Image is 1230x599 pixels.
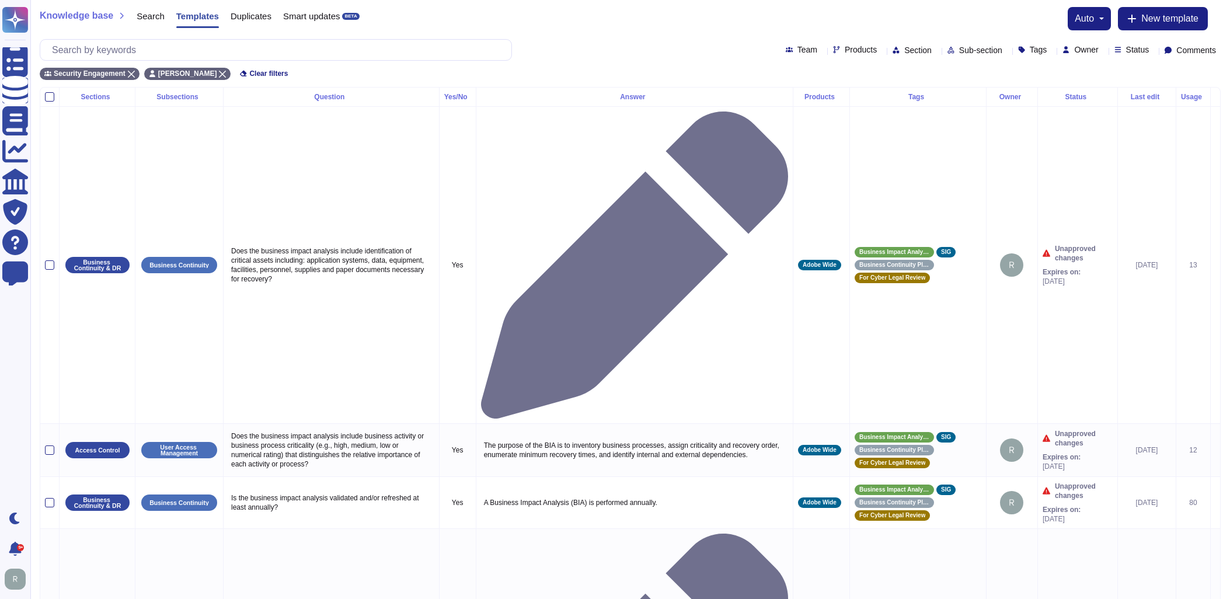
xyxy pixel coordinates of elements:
span: New template [1141,14,1198,23]
p: Is the business impact analysis validated and/or refreshed at least annually? [228,490,434,515]
span: Smart updates [283,12,340,20]
span: Business Continuity Planning [859,500,929,506]
p: The purpose of the BIA is to inventory business processes, assign criticality and recovery order,... [481,438,788,462]
div: [DATE] [1123,445,1171,455]
div: 12 [1181,445,1205,455]
span: Unapproved changes [1055,482,1113,500]
div: 9+ [17,544,24,551]
p: Business Continuity & DR [69,497,126,509]
img: user [1000,253,1023,277]
div: Question [228,93,434,100]
div: Answer [481,93,788,100]
p: Business Continuity & DR [69,259,126,271]
span: [DATE] [1043,462,1081,471]
span: Adobe Wide [803,447,837,453]
div: [DATE] [1123,260,1171,270]
p: Yes [444,498,471,507]
input: Search by keywords [46,40,511,60]
span: Business Impact Analysis [859,434,929,440]
span: [DATE] [1043,514,1081,524]
div: Last edit [1123,93,1171,100]
div: Sections [64,93,130,100]
div: Status [1043,93,1113,100]
span: Adobe Wide [803,262,837,268]
span: For Cyber Legal Review [859,460,925,466]
p: Access Control [75,447,120,454]
span: Security Engagement [54,70,126,77]
span: Search [137,12,165,20]
span: SIG [941,487,951,493]
div: Yes/No [444,93,471,100]
span: Section [904,46,932,54]
div: Tags [855,93,981,100]
button: auto [1075,14,1104,23]
span: For Cyber Legal Review [859,275,925,281]
span: Comments [1176,46,1216,54]
div: [DATE] [1123,498,1171,507]
img: user [1000,491,1023,514]
div: BETA [342,13,359,20]
span: Status [1126,46,1149,54]
div: Owner [991,93,1033,100]
div: 13 [1181,260,1205,270]
span: Duplicates [231,12,271,20]
div: Products [798,93,845,100]
span: Team [797,46,817,54]
span: Business Impact Analysis [859,487,929,493]
div: 80 [1181,498,1205,507]
span: Owner [1074,46,1098,54]
img: user [5,569,26,590]
span: Unapproved changes [1055,429,1113,448]
span: Business Continuity Planning [859,447,929,453]
span: Knowledge base [40,11,113,20]
button: New template [1118,7,1208,30]
p: Does the business impact analysis include business activity or business process criticality (e.g.... [228,429,434,472]
span: Business Continuity Planning [859,262,929,268]
span: For Cyber Legal Review [859,513,925,518]
span: Adobe Wide [803,500,837,506]
span: Business Impact Analysis [859,249,929,255]
span: [DATE] [1043,277,1081,286]
span: SIG [941,434,951,440]
span: Expires on: [1043,505,1081,514]
span: Clear filters [249,70,288,77]
span: [PERSON_NAME] [158,70,217,77]
span: Sub-section [959,46,1002,54]
p: User Access Management [145,444,213,457]
span: Tags [1030,46,1047,54]
button: user [2,566,34,592]
p: A Business Impact Analysis (BIA) is performed annually. [481,495,788,510]
p: Business Continuity [149,262,209,269]
p: Does the business impact analysis include identification of critical assets including: applicatio... [228,243,434,287]
div: Usage [1181,93,1205,100]
span: Expires on: [1043,452,1081,462]
span: Products [845,46,877,54]
img: user [1000,438,1023,462]
span: Templates [176,12,219,20]
p: Yes [444,260,471,270]
p: Yes [444,445,471,455]
span: SIG [941,249,951,255]
p: Business Continuity [149,500,209,506]
span: Unapproved changes [1055,244,1113,263]
div: Subsections [140,93,218,100]
span: Expires on: [1043,267,1081,277]
span: auto [1075,14,1094,23]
